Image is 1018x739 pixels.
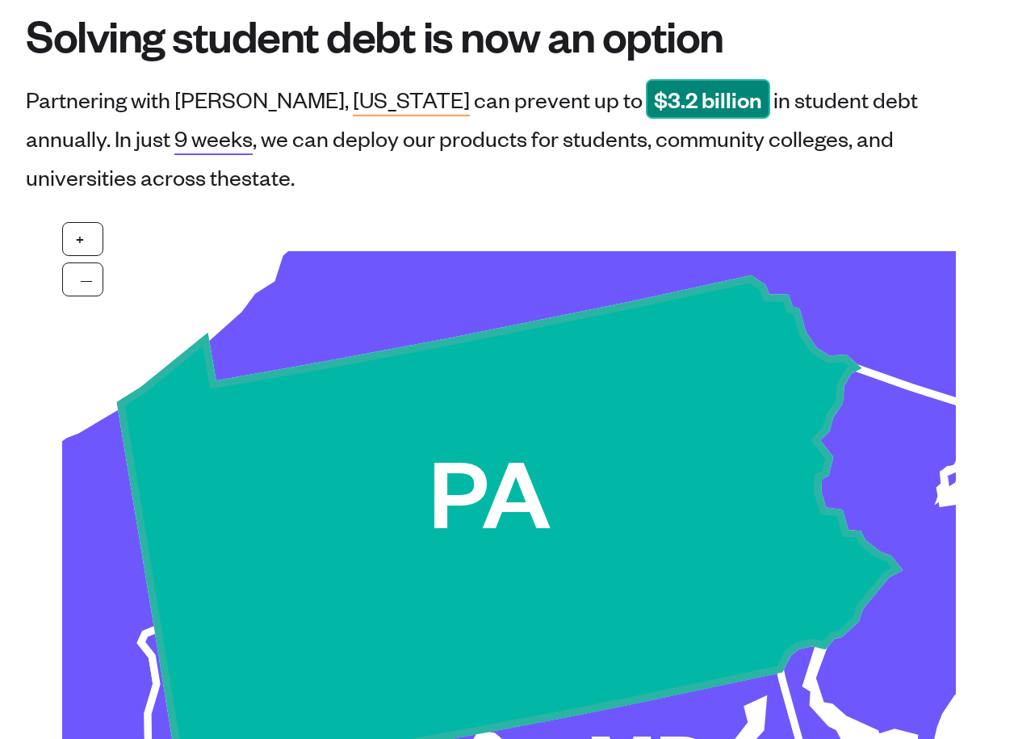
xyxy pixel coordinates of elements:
span: [US_STATE] [353,86,470,113]
h1: Solving student debt is now an option [26,11,992,60]
button: + [62,222,103,256]
span: 9 weeks [174,124,253,152]
span: $ 3.2 billion [646,79,770,119]
h2: Partnering with [PERSON_NAME], can prevent up to in student debt annually. In just , we can deplo... [26,86,918,191]
button: — [62,262,103,296]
